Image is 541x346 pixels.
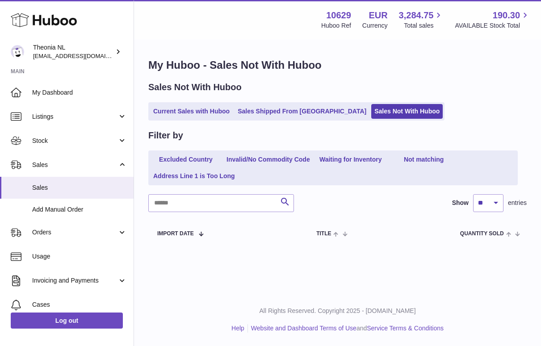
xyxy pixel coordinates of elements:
span: Sales [32,183,127,192]
span: [EMAIL_ADDRESS][DOMAIN_NAME] [33,52,131,59]
a: 3,284.75 Total sales [399,9,444,30]
span: Invoicing and Payments [32,276,117,285]
a: Waiting for Inventory [315,152,386,167]
a: Current Sales with Huboo [150,104,233,119]
a: Help [231,325,244,332]
img: info@wholesomegoods.eu [11,45,24,58]
a: Not matching [388,152,460,167]
h2: Filter by [148,129,183,142]
a: Sales Shipped From [GEOGRAPHIC_DATA] [235,104,369,119]
span: Quantity Sold [460,231,504,237]
strong: EUR [369,9,387,21]
strong: 10629 [326,9,351,21]
span: 3,284.75 [399,9,434,21]
div: Theonia NL [33,43,113,60]
span: entries [508,199,527,207]
a: Sales Not With Huboo [371,104,443,119]
label: Show [452,199,469,207]
span: Sales [32,161,117,169]
span: Add Manual Order [32,205,127,214]
span: AVAILABLE Stock Total [455,21,530,30]
span: Usage [32,252,127,261]
li: and [248,324,444,333]
span: 190.30 [493,9,520,21]
span: Listings [32,113,117,121]
h1: My Huboo - Sales Not With Huboo [148,58,527,72]
a: Log out [11,313,123,329]
p: All Rights Reserved. Copyright 2025 - [DOMAIN_NAME] [141,307,534,315]
h2: Sales Not With Huboo [148,81,242,93]
a: 190.30 AVAILABLE Stock Total [455,9,530,30]
a: Invalid/No Commodity Code [223,152,313,167]
span: Stock [32,137,117,145]
a: Service Terms & Conditions [367,325,444,332]
span: Total sales [404,21,444,30]
div: Huboo Ref [321,21,351,30]
a: Address Line 1 is Too Long [150,169,238,183]
span: Orders [32,228,117,237]
span: My Dashboard [32,88,127,97]
span: Title [316,231,331,237]
a: Excluded Country [150,152,222,167]
span: Cases [32,300,127,309]
div: Currency [362,21,388,30]
a: Website and Dashboard Terms of Use [251,325,356,332]
span: Import date [157,231,194,237]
